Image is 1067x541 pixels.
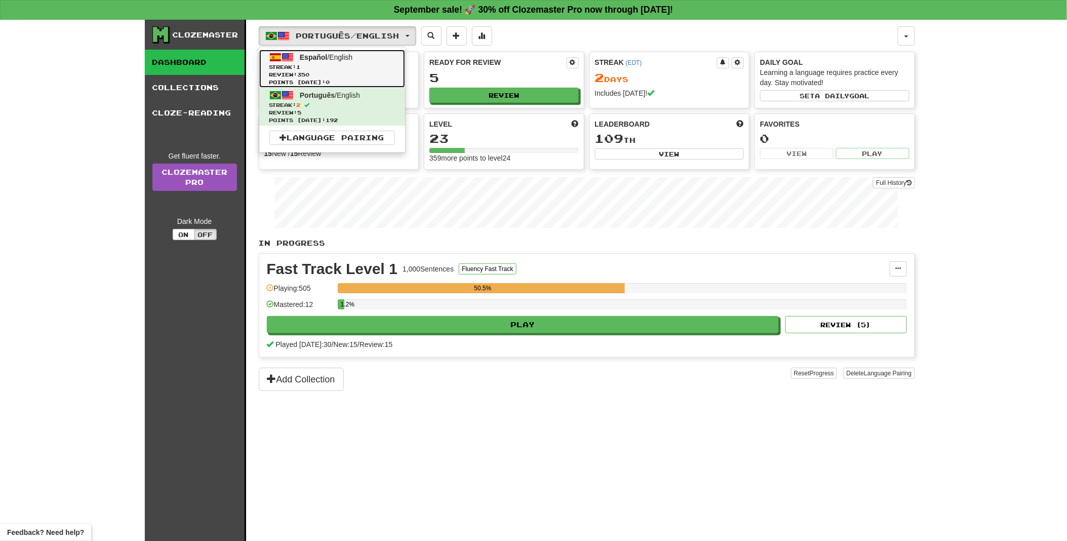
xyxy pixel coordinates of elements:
[429,153,579,163] div: 359 more points to level 24
[421,26,442,46] button: Search sentences
[760,148,834,159] button: View
[785,316,907,333] button: Review (5)
[152,151,237,161] div: Get fluent faster.
[595,70,605,85] span: 2
[267,261,398,277] div: Fast Track Level 1
[264,148,414,159] div: New / Review
[737,119,744,129] span: This week in points, UTC
[810,370,834,377] span: Progress
[269,101,395,109] span: Streak:
[429,71,579,84] div: 5
[267,316,779,333] button: Play
[341,283,625,293] div: 50.5%
[815,92,849,99] span: a daily
[360,340,392,349] span: Review: 15
[194,229,217,240] button: Off
[572,119,579,129] span: Score more points to level up
[300,53,327,61] span: Español
[760,57,910,67] div: Daily Goal
[864,370,912,377] span: Language Pairing
[259,50,405,88] a: Español/EnglishStreak:1 Review:350Points [DATE]:0
[459,263,516,275] button: Fluency Fast Track
[760,90,910,101] button: Seta dailygoal
[269,117,395,124] span: Points [DATE]: 192
[429,88,579,103] button: Review
[760,119,910,129] div: Favorites
[269,79,395,86] span: Points [DATE]: 0
[358,340,360,349] span: /
[259,26,416,46] button: Português/English
[595,131,624,145] span: 109
[173,229,195,240] button: On
[595,148,744,160] button: View
[269,131,395,145] a: Language Pairing
[297,102,301,108] span: 2
[267,299,333,316] div: Mastered: 12
[145,75,245,100] a: Collections
[300,91,360,99] span: / English
[300,91,335,99] span: Português
[145,50,245,75] a: Dashboard
[429,57,567,67] div: Ready for Review
[429,132,579,145] div: 23
[791,368,837,379] button: ResetProgress
[264,149,272,158] strong: 15
[334,340,358,349] span: New: 15
[297,64,301,70] span: 1
[269,63,395,71] span: Streak:
[173,30,239,40] div: Clozemaster
[267,283,333,300] div: Playing: 505
[259,238,915,248] p: In Progress
[595,88,744,98] div: Includes [DATE]!
[844,368,915,379] button: DeleteLanguage Pairing
[760,132,910,145] div: 0
[341,299,344,310] div: 1.2%
[275,340,331,349] span: Played [DATE]: 30
[472,26,492,46] button: More stats
[269,109,395,117] span: Review: 5
[300,53,352,61] span: / English
[7,527,84,537] span: Open feedback widget
[595,71,744,85] div: Day s
[152,164,237,191] a: ClozemasterPro
[873,177,915,188] button: Full History
[403,264,454,274] div: 1,000 Sentences
[626,59,642,66] a: (EDT)
[836,148,910,159] button: Play
[145,100,245,126] a: Cloze-Reading
[595,57,718,67] div: Streak
[447,26,467,46] button: Add sentence to collection
[152,216,237,226] div: Dark Mode
[290,149,298,158] strong: 15
[269,71,395,79] span: Review: 350
[296,31,399,40] span: Português / English
[259,368,344,391] button: Add Collection
[259,88,405,126] a: Português/EnglishStreak:2 Review:5Points [DATE]:192
[595,119,650,129] span: Leaderboard
[332,340,334,349] span: /
[760,67,910,88] div: Learning a language requires practice every day. Stay motivated!
[394,5,674,15] strong: September sale! 🚀 30% off Clozemaster Pro now through [DATE]!
[595,132,744,145] div: th
[429,119,452,129] span: Level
